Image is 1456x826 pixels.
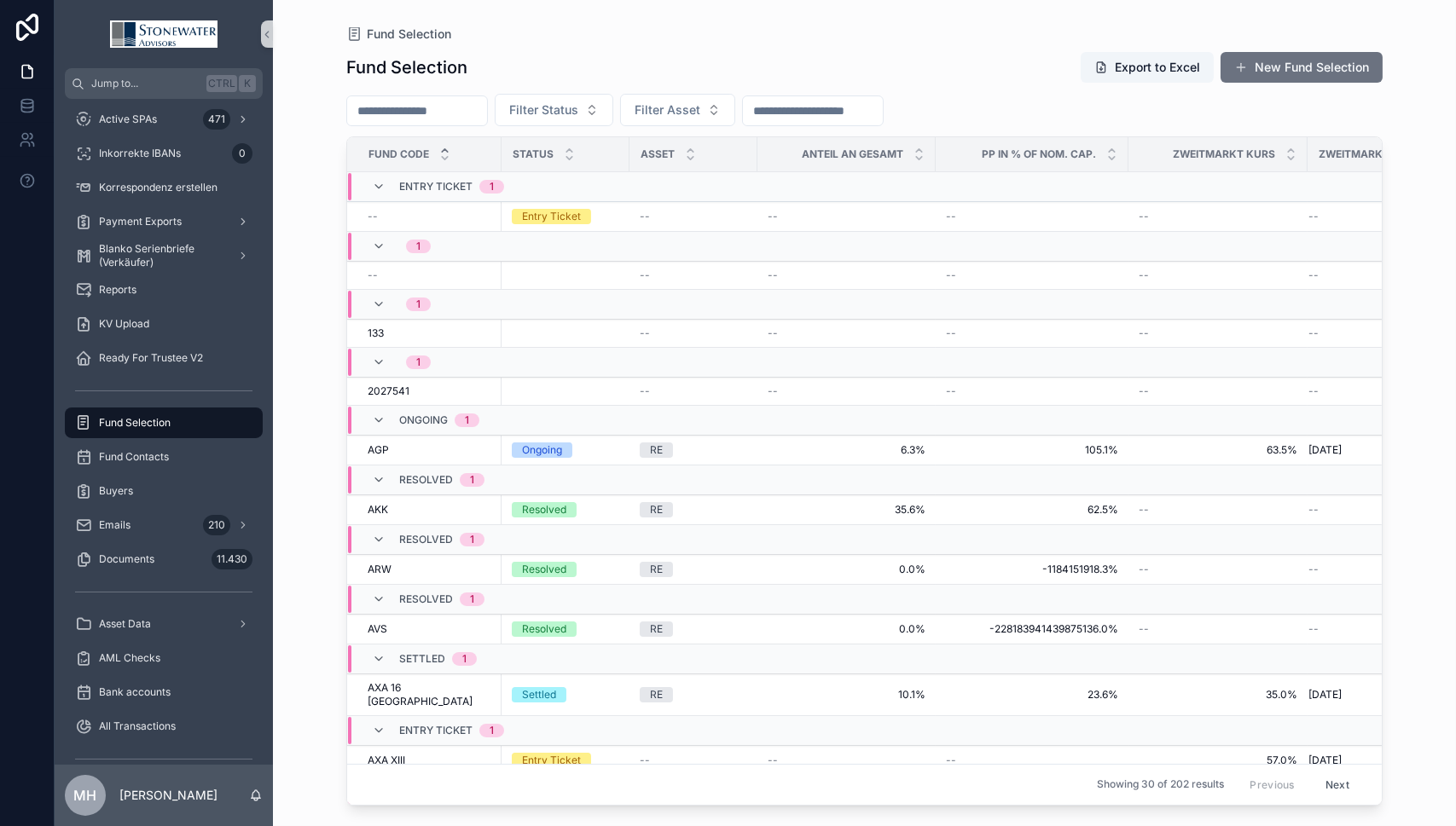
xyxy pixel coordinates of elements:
a: Resolved [512,562,619,577]
span: -- [946,754,956,767]
span: -- [1139,563,1149,576]
span: -- [1308,563,1319,576]
a: -- [1308,326,1444,340]
span: Blanko Serienbriefe (Verkäufer) [99,242,223,269]
a: AKK [368,503,491,517]
a: AXA XIII [368,754,491,767]
span: Entry Ticket [399,180,473,194]
a: -- [1308,384,1444,398]
a: 6.3% [768,443,925,457]
span: Korrespondenz erstellen [99,181,218,194]
span: Payment Exports [99,215,182,228]
a: -- [768,210,925,223]
span: -- [640,269,650,282]
a: -- [1139,622,1297,636]
a: RE [640,442,747,458]
span: AKK [368,503,388,517]
a: -- [1308,503,1444,517]
div: 1 [465,413,469,427]
span: [DATE] [1308,754,1342,767]
span: Fund Contacts [99,450,169,464]
span: Status [513,147,554,161]
span: -- [1139,384,1149,398]
a: 63.5% [1139,443,1297,457]
span: Asset [641,147,675,161]
span: -- [640,326,650,340]
div: 1 [490,724,494,737]
span: Zweitmarkt Kurs (Date) [1319,147,1432,161]
span: ARW [368,563,392,576]
a: RE [640,687,747,702]
div: Ongoing [522,442,562,458]
div: RE [650,442,663,458]
span: Settled [399,652,445,666]
a: -1184151918.3% [946,563,1118,576]
span: 62.5% [946,503,1118,517]
span: -- [1139,622,1149,636]
span: Zweitmarkt Kurs [1173,147,1275,161]
span: -- [1139,210,1149,223]
span: -- [1308,622,1319,636]
span: Filter Asset [635,101,700,118]
a: AGP [368,443,491,457]
span: -- [1308,384,1319,398]
a: Korrespondenz erstellen [65,172,263,203]
span: -- [768,384,778,398]
a: -- [1139,563,1297,576]
a: [DATE] [1308,688,1444,702]
a: 10.1% [768,688,925,702]
a: -- [1308,563,1444,576]
span: -- [1308,326,1319,340]
div: Settled [522,687,556,702]
span: Bank accounts [99,685,171,699]
a: -- [768,326,925,340]
span: PP in % of Nom. Cap. [982,147,1096,161]
span: Emails [99,518,131,532]
a: KV Upload [65,309,263,339]
a: -- [1308,622,1444,636]
span: Showing 30 of 202 results [1097,778,1224,792]
a: 35.6% [768,503,925,517]
a: Ongoing [512,442,619,458]
a: Active SPAs471 [65,104,263,135]
span: Resolved [399,592,453,606]
span: Buyers [99,484,133,498]
span: AML Checks [99,651,160,665]
span: Entry Ticket [399,724,473,737]
a: -- [946,326,1118,340]
a: -- [640,754,747,767]
div: 1 [416,355,421,369]
img: App logo [110,20,218,48]
div: 0 [232,143,252,164]
a: Payment Exports [65,206,263,237]
a: Entry Ticket [512,753,619,768]
span: -- [1139,326,1149,340]
a: Asset Data [65,609,263,639]
span: -228183941439875136.0% [946,622,1118,636]
span: [DATE] [1308,688,1342,702]
span: -- [1139,503,1149,517]
a: RE [640,562,747,577]
span: -- [1308,269,1319,282]
span: -- [1308,503,1319,517]
div: 471 [203,109,230,130]
a: AVS [368,622,491,636]
a: Reports [65,274,263,305]
span: -- [640,210,650,223]
h1: Fund Selection [346,55,467,79]
span: Asset Data [99,617,151,631]
span: 2027541 [368,384,409,398]
a: Emails210 [65,510,263,540]
span: Ongoing [399,413,448,427]
span: Resolved [399,533,453,546]
div: Resolved [522,502,566,517]
span: Ready For Trustee V2 [99,351,203,365]
span: -- [946,326,956,340]
a: 105.1% [946,443,1118,457]
span: 35.0% [1139,688,1297,702]
a: ARW [368,563,491,576]
span: -- [946,384,956,398]
a: Entry Ticket [512,209,619,224]
a: -- [1139,326,1297,340]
